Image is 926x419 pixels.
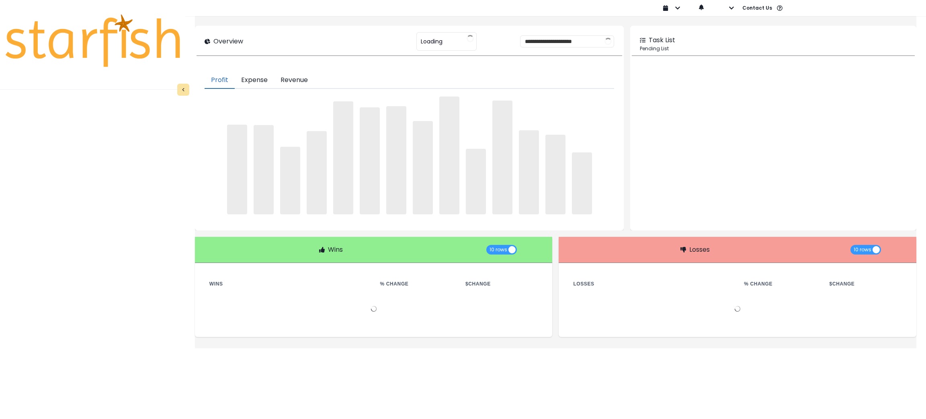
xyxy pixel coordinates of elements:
[333,101,353,214] span: ‌
[689,245,710,255] p: Losses
[374,279,459,289] th: % Change
[235,72,274,89] button: Expense
[490,245,507,255] span: 10 rows
[649,35,675,45] p: Task List
[466,149,486,214] span: ‌
[280,147,300,214] span: ‌
[567,279,738,289] th: Losses
[572,152,592,214] span: ‌
[274,72,314,89] button: Revenue
[439,97,459,214] span: ‌
[328,245,343,255] p: Wins
[545,135,565,214] span: ‌
[360,107,380,215] span: ‌
[738,279,823,289] th: % Change
[854,245,871,255] span: 10 rows
[640,45,907,52] p: Pending List
[519,130,539,214] span: ‌
[203,279,374,289] th: Wins
[421,33,443,50] span: Loading
[205,72,235,89] button: Profit
[254,125,274,214] span: ‌
[459,279,544,289] th: $ Change
[413,121,433,214] span: ‌
[213,37,243,46] p: Overview
[386,106,406,214] span: ‌
[492,101,512,214] span: ‌
[307,131,327,214] span: ‌
[823,279,908,289] th: $ Change
[227,125,247,215] span: ‌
